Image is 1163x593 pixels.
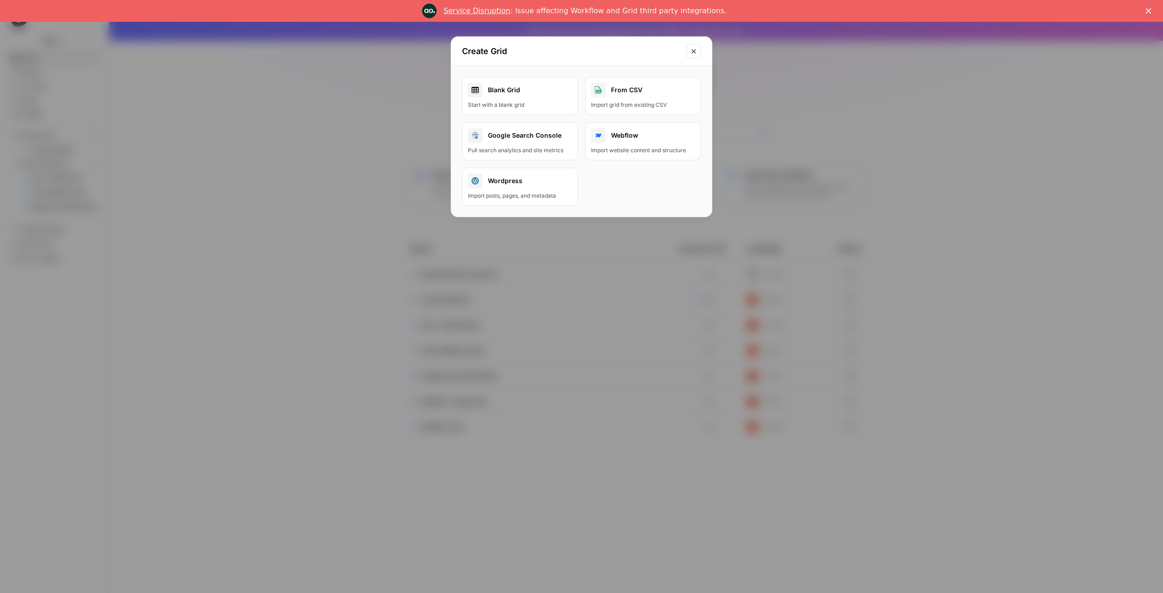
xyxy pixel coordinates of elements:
div: Close [1146,8,1155,14]
button: From CSVImport grid from existing CSV [585,77,701,115]
div: Pull search analytics and site metrics [468,146,572,154]
div: Import website content and structure [591,146,695,154]
div: Start with a blank grid [468,101,572,109]
div: Webflow [591,128,695,143]
button: WebflowImport website content and structure [585,122,701,160]
div: : Issue affecting Workflow and Grid third party integrations. [444,6,727,15]
div: From CSV [591,83,695,97]
img: Profile image for Engineering [422,4,437,18]
a: Service Disruption [444,6,511,15]
button: Google Search ConsolePull search analytics and site metrics [462,122,578,160]
a: Blank GridStart with a blank grid [462,77,578,115]
div: Import posts, pages, and metadata [468,192,572,200]
div: Import grid from existing CSV [591,101,695,109]
div: Wordpress [468,174,572,188]
div: Blank Grid [468,83,572,97]
button: WordpressImport posts, pages, and metadata [462,168,578,206]
div: Google Search Console [468,128,572,143]
h2: Create Grid [462,45,681,58]
button: Close modal [686,44,701,59]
